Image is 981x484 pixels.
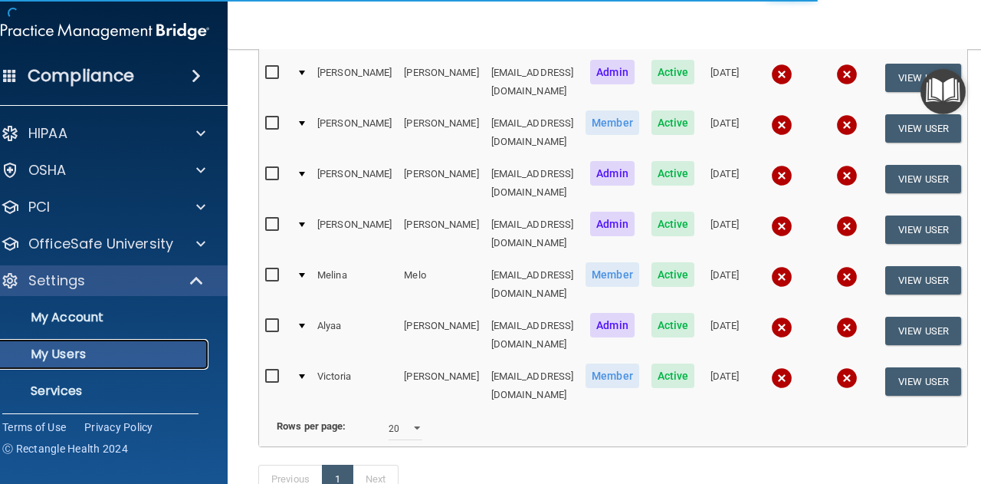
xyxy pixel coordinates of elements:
[28,198,50,216] p: PCI
[836,266,858,288] img: cross.ca9f0e7f.svg
[920,69,966,114] button: Open Resource Center
[485,310,580,361] td: [EMAIL_ADDRESS][DOMAIN_NAME]
[586,262,639,287] span: Member
[836,317,858,338] img: cross.ca9f0e7f.svg
[311,259,398,310] td: Melina
[700,158,749,209] td: [DATE]
[311,310,398,361] td: Alyaa
[398,107,484,158] td: [PERSON_NAME]
[485,57,580,107] td: [EMAIL_ADDRESS][DOMAIN_NAME]
[771,216,792,237] img: cross.ca9f0e7f.svg
[885,317,961,345] button: View User
[651,161,695,186] span: Active
[277,420,346,432] b: Rows per page:
[771,317,792,338] img: cross.ca9f0e7f.svg
[771,114,792,136] img: cross.ca9f0e7f.svg
[590,212,635,236] span: Admin
[771,165,792,186] img: cross.ca9f0e7f.svg
[771,367,792,389] img: cross.ca9f0e7f.svg
[28,161,67,179] p: OSHA
[485,209,580,259] td: [EMAIL_ADDRESS][DOMAIN_NAME]
[485,259,580,310] td: [EMAIL_ADDRESS][DOMAIN_NAME]
[28,272,85,290] p: Settings
[398,310,484,361] td: [PERSON_NAME]
[311,361,398,410] td: Victoria
[311,57,398,107] td: [PERSON_NAME]
[590,313,635,337] span: Admin
[2,420,66,435] a: Terms of Use
[2,441,128,456] span: Ⓒ Rectangle Health 2024
[885,165,961,193] button: View User
[590,161,635,186] span: Admin
[700,259,749,310] td: [DATE]
[311,158,398,209] td: [PERSON_NAME]
[1,235,205,253] a: OfficeSafe University
[1,272,205,290] a: Settings
[311,209,398,259] td: [PERSON_NAME]
[1,16,209,47] img: PMB logo
[398,57,484,107] td: [PERSON_NAME]
[84,420,153,435] a: Privacy Policy
[651,60,695,84] span: Active
[836,367,858,389] img: cross.ca9f0e7f.svg
[836,165,858,186] img: cross.ca9f0e7f.svg
[700,209,749,259] td: [DATE]
[885,64,961,92] button: View User
[771,266,792,288] img: cross.ca9f0e7f.svg
[28,65,134,87] h4: Compliance
[885,367,961,396] button: View User
[651,212,695,236] span: Active
[28,235,173,253] p: OfficeSafe University
[651,313,695,337] span: Active
[1,198,205,216] a: PCI
[836,64,858,85] img: cross.ca9f0e7f.svg
[651,110,695,135] span: Active
[836,216,858,237] img: cross.ca9f0e7f.svg
[485,158,580,209] td: [EMAIL_ADDRESS][DOMAIN_NAME]
[590,60,635,84] span: Admin
[398,259,484,310] td: Melo
[700,310,749,361] td: [DATE]
[1,124,205,143] a: HIPAA
[1,161,205,179] a: OSHA
[398,361,484,410] td: [PERSON_NAME]
[485,107,580,158] td: [EMAIL_ADDRESS][DOMAIN_NAME]
[28,124,67,143] p: HIPAA
[311,107,398,158] td: [PERSON_NAME]
[398,209,484,259] td: [PERSON_NAME]
[885,216,961,244] button: View User
[771,64,792,85] img: cross.ca9f0e7f.svg
[651,262,695,287] span: Active
[651,364,695,388] span: Active
[836,114,858,136] img: cross.ca9f0e7f.svg
[700,57,749,107] td: [DATE]
[398,158,484,209] td: [PERSON_NAME]
[700,361,749,410] td: [DATE]
[586,110,639,135] span: Member
[885,266,961,295] button: View User
[885,114,961,143] button: View User
[485,361,580,410] td: [EMAIL_ADDRESS][DOMAIN_NAME]
[700,107,749,158] td: [DATE]
[586,364,639,388] span: Member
